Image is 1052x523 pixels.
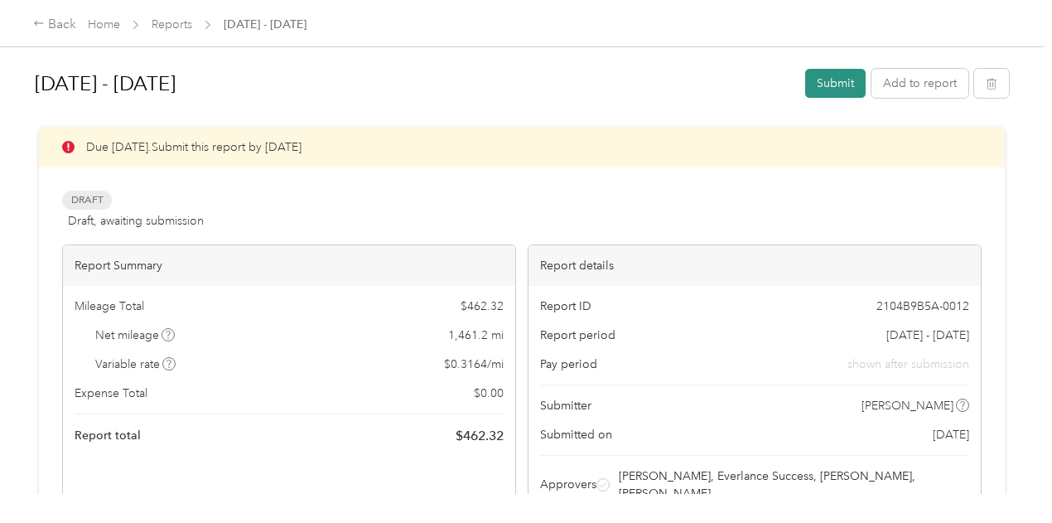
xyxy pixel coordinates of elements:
[62,191,112,210] span: Draft
[886,327,969,344] span: [DATE] - [DATE]
[75,427,141,444] span: Report total
[847,356,969,373] span: shown after submission
[861,397,953,414] span: [PERSON_NAME]
[871,69,968,98] button: Add to report
[540,298,591,315] span: Report ID
[540,476,596,493] span: Approvers
[63,245,515,286] div: Report Summary
[88,17,120,31] a: Home
[33,15,76,35] div: Back
[474,385,504,402] span: $ 0.00
[805,69,866,98] button: Submit
[444,356,504,373] span: $ 0.3164 / mi
[95,327,176,344] span: Net mileage
[95,356,176,373] span: Variable rate
[461,298,504,315] span: $ 462.32
[75,385,147,402] span: Expense Total
[959,430,1052,523] iframe: Everlance-gr Chat Button Frame
[35,64,794,104] h1: Sep 1 - 30, 2025
[448,327,504,344] span: 1,461.2 mi
[456,426,504,446] span: $ 462.32
[876,298,969,315] span: 2104B9B5A-0012
[540,327,615,344] span: Report period
[152,17,192,31] a: Reports
[540,356,597,373] span: Pay period
[528,245,981,286] div: Report details
[540,426,612,443] span: Submitted on
[933,426,969,443] span: [DATE]
[75,298,144,315] span: Mileage Total
[39,127,1005,167] div: Due [DATE]. Submit this report by [DATE]
[540,397,591,414] span: Submitter
[224,16,306,33] span: [DATE] - [DATE]
[619,467,967,502] span: [PERSON_NAME], Everlance Success, [PERSON_NAME], [PERSON_NAME]
[68,212,204,230] span: Draft, awaiting submission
